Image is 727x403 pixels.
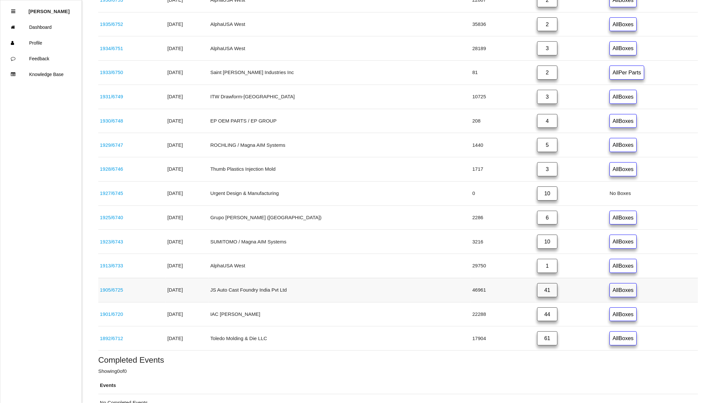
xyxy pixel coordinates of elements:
td: [DATE] [166,85,209,109]
a: Dashboard [0,19,82,35]
a: 1925/6740 [100,215,123,220]
a: 6 [537,211,557,225]
a: 4 [537,114,557,128]
td: IAC [PERSON_NAME] [209,302,471,326]
a: 41 [537,283,557,297]
td: 3216 [471,230,535,254]
td: 2286 [471,205,535,230]
a: 3 [537,41,557,55]
a: 10 [537,235,557,249]
a: 61 [537,331,557,345]
td: Toledo Molding & Die LLC [209,326,471,351]
td: 10725 [471,85,535,109]
h5: Completed Events [98,355,698,364]
td: [DATE] [166,254,209,278]
td: [DATE] [166,326,209,351]
a: AllBoxes [609,90,636,104]
a: AllPer Parts [609,66,644,80]
td: 29750 [471,254,535,278]
a: 1901/6720 [100,311,123,317]
td: Grupo [PERSON_NAME] ([GEOGRAPHIC_DATA]) [209,205,471,230]
a: 1 [537,259,557,273]
a: 1935/6752 [100,21,123,27]
td: 46961 [471,278,535,302]
td: 208 [471,109,535,133]
td: AlphaUSA West [209,254,471,278]
a: 10 [537,186,557,201]
a: Feedback [0,51,82,67]
a: 1929/6747 [100,142,123,148]
td: [DATE] [166,36,209,61]
a: 44 [537,307,557,321]
td: [DATE] [166,205,209,230]
td: AlphaUSA West [209,36,471,61]
a: AllBoxes [609,138,636,152]
a: AllBoxes [609,259,636,273]
a: AllBoxes [609,331,636,345]
a: AllBoxes [609,114,636,128]
td: Thumb Plastics Injection Mold [209,157,471,182]
a: 3 [537,90,557,104]
td: 1440 [471,133,535,157]
td: EP OEM PARTS / EP GROUP [209,109,471,133]
td: [DATE] [166,12,209,36]
a: AllBoxes [609,283,636,297]
div: Close [11,4,15,19]
td: ROCHLING / Magna AIM Systems [209,133,471,157]
td: [DATE] [166,230,209,254]
a: AllBoxes [609,211,636,225]
a: AllBoxes [609,41,636,55]
td: [DATE] [166,61,209,85]
a: 2 [537,17,557,31]
a: AllBoxes [609,307,636,321]
a: 1930/6748 [100,118,123,124]
a: AllBoxes [609,162,636,176]
td: JS Auto Cast Foundry India Pvt Ltd [209,278,471,302]
p: Showing 0 of 0 [98,368,698,375]
td: [DATE] [166,157,209,182]
a: 1913/6733 [100,263,123,268]
a: Knowledge Base [0,67,82,82]
th: Events [98,377,698,394]
a: 5 [537,138,557,152]
td: Saint [PERSON_NAME] Industries Inc [209,61,471,85]
a: 3 [537,162,557,176]
a: 1923/6743 [100,239,123,244]
a: 1934/6751 [100,46,123,51]
td: SUMITOMO / Magna AIM Systems [209,230,471,254]
a: 1931/6749 [100,94,123,99]
td: ITW Drawform-[GEOGRAPHIC_DATA] [209,85,471,109]
a: AllBoxes [609,17,636,31]
td: [DATE] [166,109,209,133]
td: No Boxes [608,181,698,205]
p: Diana Harris [28,4,70,14]
a: AllBoxes [609,235,636,249]
td: AlphaUSA West [209,12,471,36]
td: 22288 [471,302,535,326]
td: [DATE] [166,133,209,157]
a: Profile [0,35,82,51]
td: 35836 [471,12,535,36]
td: 17904 [471,326,535,351]
td: 81 [471,61,535,85]
td: [DATE] [166,181,209,205]
td: 0 [471,181,535,205]
a: 1927/6745 [100,190,123,196]
a: 2 [537,66,557,80]
td: [DATE] [166,278,209,302]
a: 1933/6750 [100,69,123,75]
a: 1928/6746 [100,166,123,172]
td: Urgent Design & Manufacturing [209,181,471,205]
a: 1905/6725 [100,287,123,293]
td: [DATE] [166,302,209,326]
td: 28189 [471,36,535,61]
td: 1717 [471,157,535,182]
a: 1892/6712 [100,336,123,341]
